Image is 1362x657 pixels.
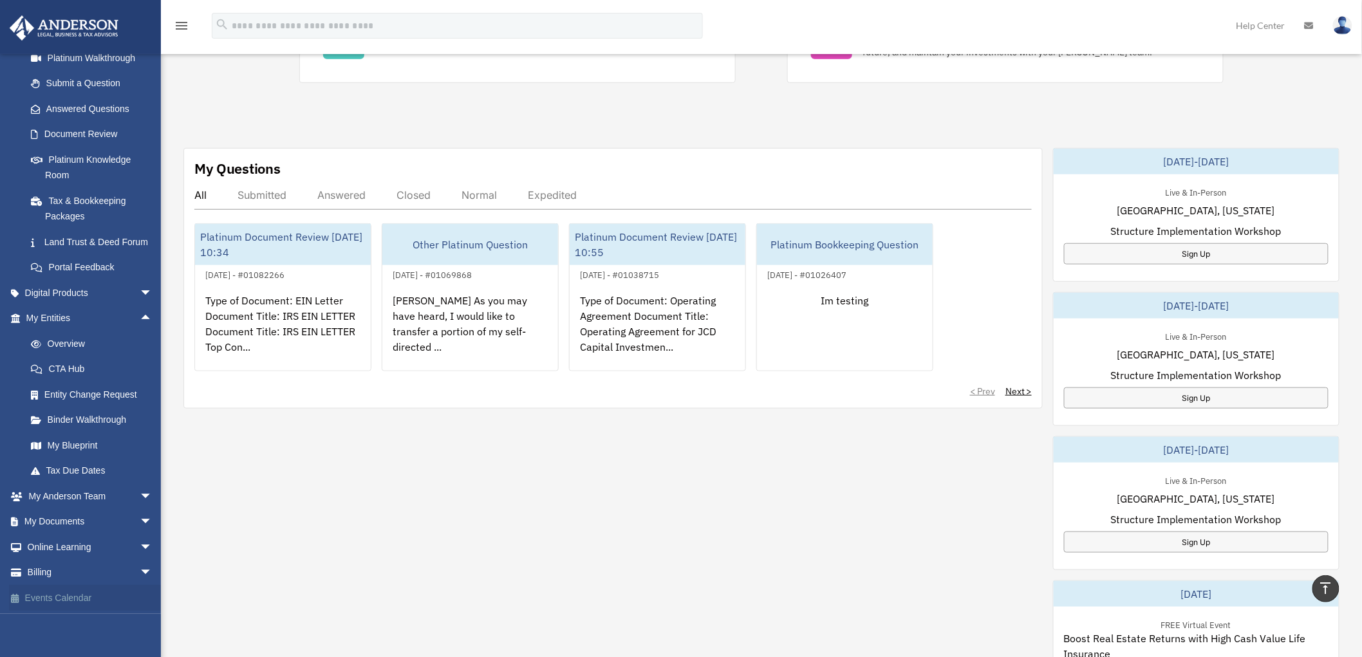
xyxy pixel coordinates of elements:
[194,189,207,201] div: All
[382,223,559,371] a: Other Platinum Question[DATE] - #01069868[PERSON_NAME] As you may have heard, I would like to tra...
[1117,491,1275,506] span: [GEOGRAPHIC_DATA], [US_STATE]
[1155,185,1237,198] div: Live & In-Person
[1151,617,1242,631] div: FREE Virtual Event
[140,306,165,332] span: arrow_drop_up
[382,224,558,265] div: Other Platinum Question
[18,255,172,281] a: Portal Feedback
[140,560,165,586] span: arrow_drop_down
[757,224,933,265] div: Platinum Bookkeeping Question
[18,188,172,229] a: Tax & Bookkeeping Packages
[317,189,366,201] div: Answered
[382,267,482,281] div: [DATE] - #01069868
[1064,387,1329,409] a: Sign Up
[18,356,172,382] a: CTA Hub
[18,229,172,255] a: Land Trust & Deed Forum
[1005,385,1032,398] a: Next >
[9,306,172,331] a: My Entitiesarrow_drop_up
[18,96,172,122] a: Answered Questions
[195,267,295,281] div: [DATE] - #01082266
[18,71,172,97] a: Submit a Question
[757,267,857,281] div: [DATE] - #01026407
[462,189,497,201] div: Normal
[194,159,281,178] div: My Questions
[570,224,745,265] div: Platinum Document Review [DATE] 10:55
[1155,329,1237,342] div: Live & In-Person
[382,282,558,383] div: [PERSON_NAME] As you may have heard, I would like to transfer a portion of my self-directed ...
[140,280,165,306] span: arrow_drop_down
[9,534,172,560] a: Online Learningarrow_drop_down
[18,458,172,484] a: Tax Due Dates
[9,509,172,535] a: My Documentsarrow_drop_down
[174,23,189,33] a: menu
[140,483,165,510] span: arrow_drop_down
[1064,532,1329,553] a: Sign Up
[18,407,172,433] a: Binder Walkthrough
[6,15,122,41] img: Anderson Advisors Platinum Portal
[570,282,745,383] div: Type of Document: Operating Agreement Document Title: Operating Agreement for JCD Capital Investm...
[1111,512,1282,527] span: Structure Implementation Workshop
[1054,149,1339,174] div: [DATE]-[DATE]
[140,509,165,535] span: arrow_drop_down
[1054,293,1339,319] div: [DATE]-[DATE]
[9,483,172,509] a: My Anderson Teamarrow_drop_down
[1333,16,1352,35] img: User Pic
[528,189,577,201] div: Expedited
[1111,223,1282,239] span: Structure Implementation Workshop
[18,122,172,147] a: Document Review
[569,223,746,371] a: Platinum Document Review [DATE] 10:55[DATE] - #01038715Type of Document: Operating Agreement Docu...
[1111,367,1282,383] span: Structure Implementation Workshop
[396,189,431,201] div: Closed
[1054,437,1339,463] div: [DATE]-[DATE]
[195,224,371,265] div: Platinum Document Review [DATE] 10:34
[18,432,172,458] a: My Blueprint
[238,189,286,201] div: Submitted
[1312,575,1339,602] a: vertical_align_top
[18,45,172,71] a: Platinum Walkthrough
[757,282,933,383] div: Im testing
[9,585,172,611] a: Events Calendar
[194,223,371,371] a: Platinum Document Review [DATE] 10:34[DATE] - #01082266Type of Document: EIN Letter Document Titl...
[195,282,371,383] div: Type of Document: EIN Letter Document Title: IRS EIN LETTER Document Title: IRS EIN LETTER Top Co...
[215,17,229,32] i: search
[570,267,669,281] div: [DATE] - #01038715
[1117,347,1275,362] span: [GEOGRAPHIC_DATA], [US_STATE]
[9,280,172,306] a: Digital Productsarrow_drop_down
[756,223,933,371] a: Platinum Bookkeeping Question[DATE] - #01026407Im testing
[18,382,172,407] a: Entity Change Request
[1064,243,1329,264] a: Sign Up
[18,147,172,188] a: Platinum Knowledge Room
[1117,203,1275,218] span: [GEOGRAPHIC_DATA], [US_STATE]
[18,331,172,356] a: Overview
[9,560,172,586] a: Billingarrow_drop_down
[1054,581,1339,607] div: [DATE]
[174,18,189,33] i: menu
[1318,580,1334,596] i: vertical_align_top
[1155,473,1237,486] div: Live & In-Person
[140,534,165,560] span: arrow_drop_down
